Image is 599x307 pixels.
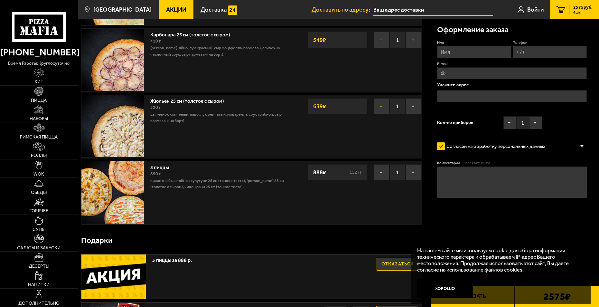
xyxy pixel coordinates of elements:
span: 4 шт. [573,10,593,14]
p: Укажите адрес [437,82,587,87]
button: − [373,32,389,48]
span: Хит [34,80,43,84]
button: Хорошо [417,279,473,298]
p: Пикантный цыплёнок сулугуни 25 см (тонкое тесто), [PERSON_NAME] 25 см (толстое с сыром), Чикен Ра... [150,177,289,190]
span: WOK [33,172,44,177]
button: − [373,164,389,180]
span: Римская пицца [20,135,58,139]
span: (необязательно) [463,160,490,166]
span: 2575 руб. [573,5,593,10]
a: Карбонара 25 см (толстое с сыром) [150,30,236,38]
span: 1 [389,98,406,114]
label: Имя [437,40,511,45]
h3: Подарки [81,236,113,244]
p: цыпленок копченый, яйцо, лук репчатый, моцарелла, соус грибной, сыр пармезан (на борт). [150,111,289,124]
span: Десерты [29,264,49,269]
span: 520 г [150,105,161,110]
h3: Оформление заказа [437,26,509,34]
button: − [373,98,389,114]
strong: 549 ₽ [312,34,328,46]
span: Роллы [31,153,47,158]
span: Пицца [31,98,47,103]
span: 3 пиццы за 888 р. [152,254,356,263]
span: Горячее [29,209,48,213]
span: Акции [166,7,186,13]
a: Жюльен 25 см (толстое с сыром) [150,96,230,104]
span: 1 [389,32,406,48]
span: Кол-во приборов [437,120,473,125]
input: Ваш адрес доставки [373,4,493,16]
label: Телефон [513,40,587,45]
button: Отказаться [377,258,418,271]
span: [GEOGRAPHIC_DATA] [93,7,152,13]
a: 3 пиццы [150,163,175,170]
label: E-mail [437,61,587,66]
img: 15daf4d41897b9f0e9f617042186c801.svg [228,5,237,15]
span: Наборы [30,117,48,121]
p: На нашем сайте мы используем cookie для сбора информации технического характера и обрабатываем IP... [417,247,581,273]
span: 1 [516,116,529,129]
p: [PERSON_NAME], яйцо, лук красный, сыр Моцарелла, пармезан, сливочно-чесночный соус, сыр пармезан ... [150,45,289,57]
span: Войти [527,7,544,13]
span: 410 г [150,38,161,44]
input: @ [437,67,587,79]
span: 890 г [150,171,161,177]
input: +7 ( [513,46,587,58]
span: Напитки [28,283,50,287]
button: − [503,116,516,129]
input: Имя [437,46,511,58]
s: 1527 ₽ [349,170,363,175]
button: + [406,32,422,48]
span: Дополнительно [18,301,60,306]
strong: 888 ₽ [312,166,328,178]
label: Комментарий [437,160,587,166]
button: + [406,164,422,180]
button: + [529,116,542,129]
label: Согласен на обработку персональных данных [437,140,551,153]
span: Доставить по адресу: [312,7,373,13]
span: Обеды [31,190,47,195]
span: 1 [389,164,406,180]
span: Доставка [201,7,227,13]
button: + [406,98,422,114]
span: Салаты и закуски [17,246,61,250]
strong: 639 ₽ [312,100,328,112]
span: Супы [33,227,45,232]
